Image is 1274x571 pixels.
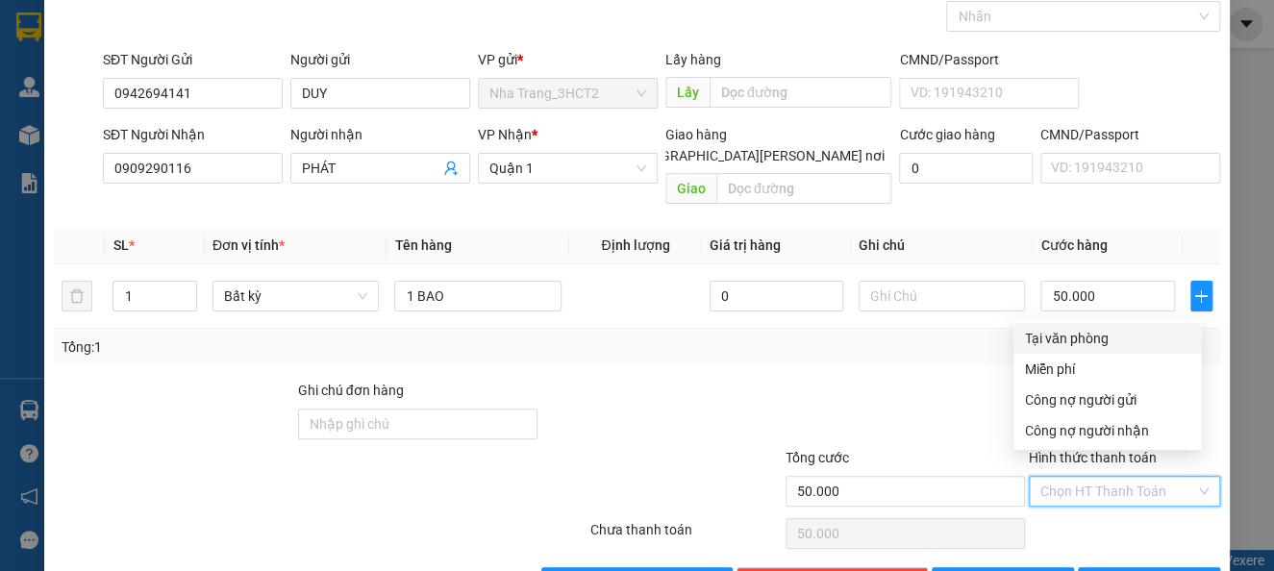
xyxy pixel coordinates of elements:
[103,49,283,70] div: SĐT Người Gửi
[1191,288,1212,304] span: plus
[162,73,264,88] b: [DOMAIN_NAME]
[786,450,849,465] span: Tổng cước
[621,145,891,166] span: [GEOGRAPHIC_DATA][PERSON_NAME] nơi
[62,336,493,358] div: Tổng: 1
[489,154,646,183] span: Quận 1
[1025,389,1189,410] div: Công nợ người gửi
[209,24,255,70] img: logo.jpg
[443,161,459,176] span: user-add
[859,281,1026,311] input: Ghi Chú
[588,519,784,553] div: Chưa thanh toán
[1025,328,1189,349] div: Tại văn phòng
[1040,237,1107,253] span: Cước hàng
[212,237,285,253] span: Đơn vị tính
[1029,450,1157,465] label: Hình thức thanh toán
[162,91,264,115] li: (c) 2017
[1025,359,1189,380] div: Miễn phí
[62,281,92,311] button: delete
[665,77,710,108] span: Lấy
[1040,124,1220,145] div: CMND/Passport
[899,153,1032,184] input: Cước giao hàng
[710,281,843,311] input: 0
[478,49,658,70] div: VP gửi
[1025,420,1189,441] div: Công nợ người nhận
[851,227,1034,264] th: Ghi chú
[1190,281,1212,311] button: plus
[394,237,451,253] span: Tên hàng
[478,127,532,142] span: VP Nhận
[298,409,537,439] input: Ghi chú đơn hàng
[1013,385,1201,415] div: Cước gửi hàng sẽ được ghi vào công nợ của người gửi
[489,79,646,108] span: Nha Trang_3HCT2
[710,77,892,108] input: Dọc đường
[112,237,128,253] span: SL
[290,124,470,145] div: Người nhận
[710,237,781,253] span: Giá trị hàng
[224,282,368,310] span: Bất kỳ
[394,281,562,311] input: VD: Bàn, Ghế
[665,127,727,142] span: Giao hàng
[1013,415,1201,446] div: Cước gửi hàng sẽ được ghi vào công nợ của người nhận
[665,173,716,204] span: Giao
[716,173,892,204] input: Dọc đường
[899,127,994,142] label: Cước giao hàng
[665,52,721,67] span: Lấy hàng
[899,49,1079,70] div: CMND/Passport
[118,28,190,118] b: Gửi khách hàng
[601,237,669,253] span: Định lượng
[298,383,404,398] label: Ghi chú đơn hàng
[290,49,470,70] div: Người gửi
[24,124,106,248] b: Phương Nam Express
[103,124,283,145] div: SĐT Người Nhận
